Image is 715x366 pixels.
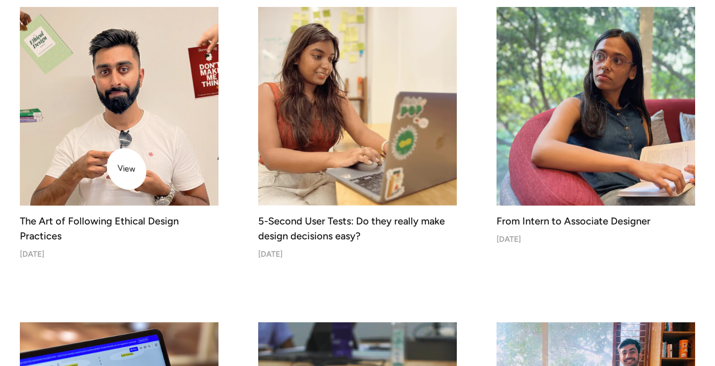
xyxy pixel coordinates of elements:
img: 5-Second User Tests: Do they really make design decisions easy? [258,7,457,206]
div: [DATE] [258,249,283,259]
a: 5-Second User Tests: Do they really make design decisions easy?5-Second User Tests: Do they reall... [258,7,457,259]
a: The Art of Following Ethical Design PracticesThe Art of Following Ethical Design Practices[DATE] [20,7,218,259]
div: [DATE] [497,234,521,244]
a: From Intern to Associate DesignerFrom Intern to Associate Designer[DATE] [497,7,695,244]
img: From Intern to Associate Designer [497,7,695,206]
div: The Art of Following Ethical Design Practices [20,214,218,243]
div: [DATE] [20,249,44,259]
img: The Art of Following Ethical Design Practices [15,2,223,211]
div: 5-Second User Tests: Do they really make design decisions easy? [258,214,457,243]
div: From Intern to Associate Designer [497,214,695,228]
